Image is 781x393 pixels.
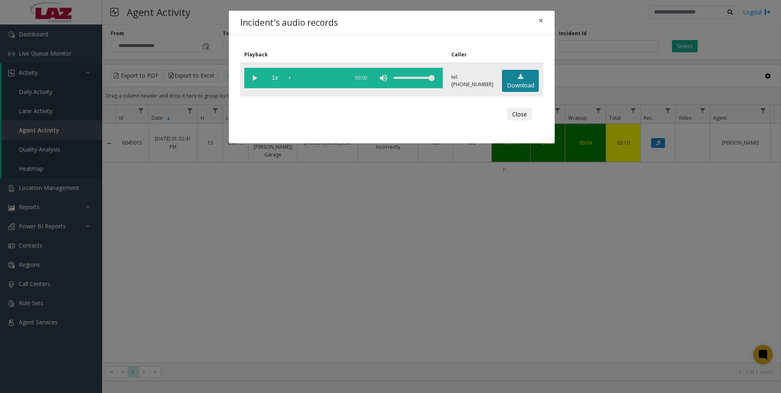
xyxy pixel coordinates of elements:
p: tel:[PHONE_NUMBER] [451,74,493,88]
th: Playback [240,47,447,63]
span: playback speed button [265,68,285,88]
button: Close [533,11,549,31]
h4: Incident's audio records [240,16,338,29]
button: Close [507,108,532,121]
th: Caller [447,47,498,63]
a: Download [502,70,539,92]
span: × [538,15,543,26]
div: scrub bar [289,68,345,88]
div: volume level [394,68,435,88]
